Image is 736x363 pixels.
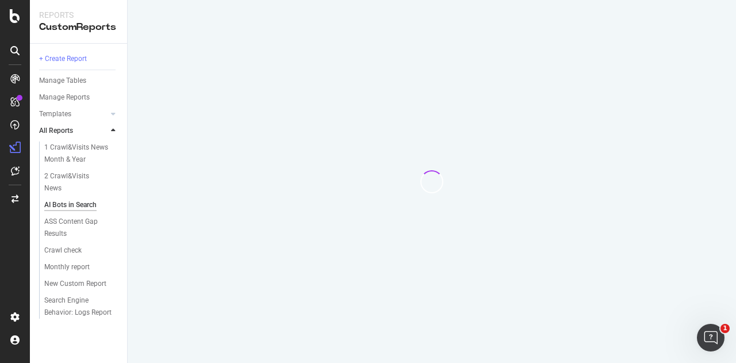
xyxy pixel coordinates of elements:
[720,324,730,333] span: 1
[44,199,97,211] div: AI Bots in Search
[44,278,119,290] a: New Custom Report
[44,244,119,257] a: Crawl check
[44,199,119,211] a: AI Bots in Search
[39,21,118,34] div: CustomReports
[39,75,86,87] div: Manage Tables
[39,125,73,137] div: All Reports
[39,53,119,65] a: + Create Report
[39,108,108,120] a: Templates
[44,142,119,166] a: 1 Crawl&Visits News Month & Year
[44,216,109,240] div: ASS Content Gap Results
[44,170,108,194] div: 2 Crawl&Visits News
[39,53,87,65] div: + Create Report
[44,142,112,166] div: 1 Crawl&Visits News Month & Year
[39,91,90,104] div: Manage Reports
[39,75,119,87] a: Manage Tables
[44,295,119,319] a: Search Engine Behavior: Logs Report
[44,278,106,290] div: New Custom Report
[44,261,90,273] div: Monthly report
[39,108,71,120] div: Templates
[697,324,724,351] iframe: Intercom live chat
[44,216,119,240] a: ASS Content Gap Results
[44,261,119,273] a: Monthly report
[44,170,119,194] a: 2 Crawl&Visits News
[39,9,118,21] div: Reports
[44,295,112,319] div: Search Engine Behavior: Logs Report
[39,91,119,104] a: Manage Reports
[44,244,82,257] div: Crawl check
[39,125,108,137] a: All Reports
